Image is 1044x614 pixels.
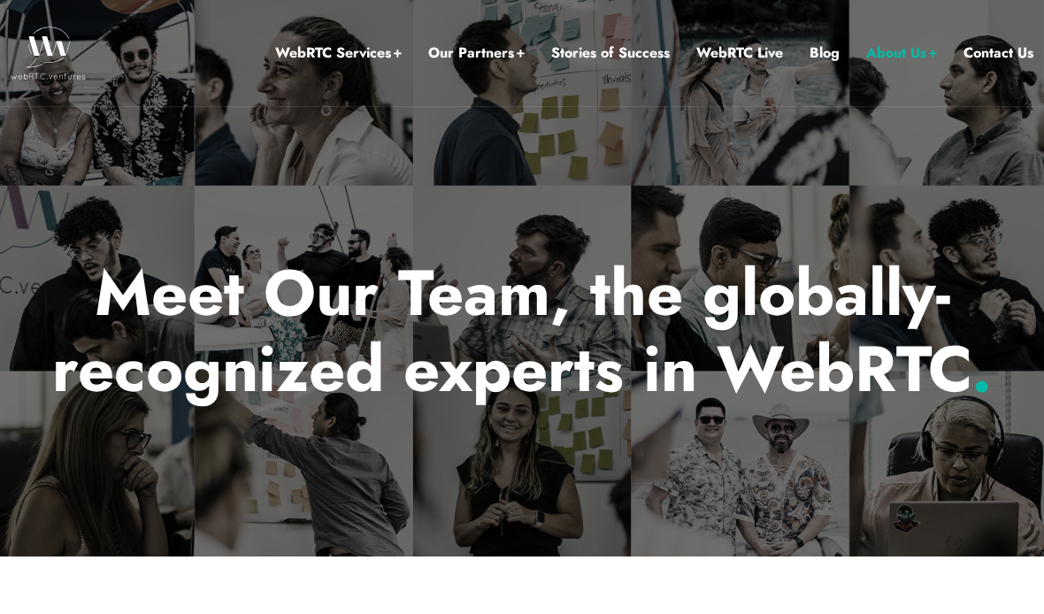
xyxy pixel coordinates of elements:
span: . [971,323,992,415]
a: About Us [866,42,937,65]
img: WebRTC.ventures [11,27,86,80]
a: WebRTC Services [275,42,402,65]
p: Meet Our Team, the globally-recognized experts in WebRTC [11,255,1033,408]
a: Contact Us [963,42,1033,65]
a: WebRTC Live [696,42,783,65]
a: Stories of Success [551,42,670,65]
a: Our Partners [428,42,525,65]
a: Blog [810,42,840,65]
